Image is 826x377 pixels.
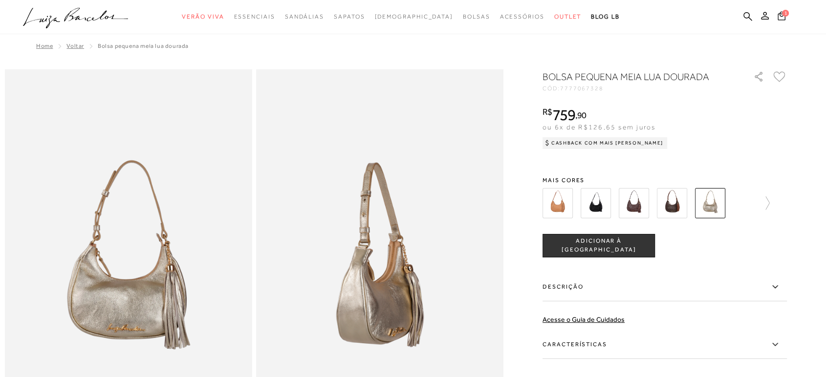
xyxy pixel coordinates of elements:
[234,8,275,26] a: noSubCategoriesText
[98,42,189,49] span: BOLSA PEQUENA MEIA LUA DOURADA
[234,13,275,20] span: Essenciais
[782,10,789,17] span: 1
[182,8,224,26] a: noSubCategoriesText
[374,8,453,26] a: noSubCategoriesText
[463,8,490,26] a: noSubCategoriesText
[463,13,490,20] span: Bolsas
[543,315,625,323] a: Acesse o Guia de Cuidados
[374,13,453,20] span: [DEMOGRAPHIC_DATA]
[500,8,544,26] a: noSubCategoriesText
[619,188,649,218] img: BOLSA BAGUETE MEIA LUA EM COURO VERNIZ CAFÉ PEQUENA
[285,8,324,26] a: noSubCategoriesText
[334,13,365,20] span: Sapatos
[554,8,582,26] a: noSubCategoriesText
[552,106,575,124] span: 759
[543,273,787,301] label: Descrição
[775,11,788,24] button: 1
[575,111,587,120] i: ,
[543,237,654,254] span: ADICIONAR À [GEOGRAPHIC_DATA]
[500,13,544,20] span: Acessórios
[581,188,611,218] img: BOLSA BAGUETE MEIA LUA EM COURO PRETO PEQUENA
[66,42,84,49] a: Voltar
[591,13,619,20] span: BLOG LB
[560,85,604,92] span: 7777067328
[285,13,324,20] span: Sandálias
[577,110,587,120] span: 90
[182,13,224,20] span: Verão Viva
[543,123,655,131] span: ou 6x de R$126,65 sem juros
[695,188,725,218] img: BOLSA PEQUENA MEIA LUA DOURADA
[543,177,787,183] span: Mais cores
[543,85,738,91] div: CÓD:
[543,188,573,218] img: BOLSA BAGUETE MEIA LUA EM COURO CARAMELO PEQUENA
[543,331,787,359] label: Características
[657,188,687,218] img: BOLSA PEQUENA MEIA LUA CARAMELO
[543,70,726,84] h1: BOLSA PEQUENA MEIA LUA DOURADA
[543,234,655,257] button: ADICIONAR À [GEOGRAPHIC_DATA]
[554,13,582,20] span: Outlet
[334,8,365,26] a: noSubCategoriesText
[543,107,552,116] i: R$
[543,137,667,149] div: Cashback com Mais [PERSON_NAME]
[591,8,619,26] a: BLOG LB
[36,42,53,49] a: Home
